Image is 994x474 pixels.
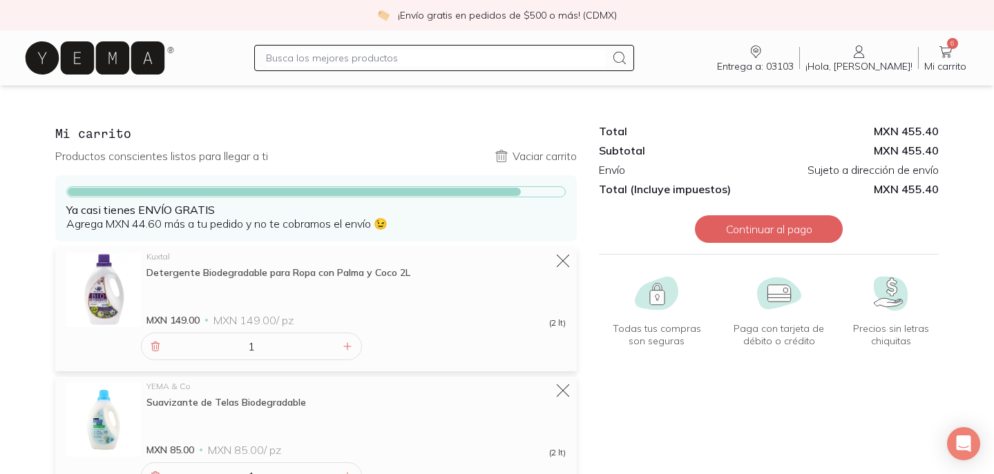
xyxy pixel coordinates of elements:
[398,8,617,22] p: ¡Envío gratis en pedidos de $500 o más! (CDMX)
[924,60,966,72] span: Mi carrito
[769,124,939,138] div: MXN 455.40
[208,443,281,457] span: MXN 85.00 / pz
[717,60,794,72] span: Entrega a: 03103
[604,322,709,347] span: Todas tus compras son seguras
[849,322,934,347] span: Precios sin letras chiquitas
[146,382,566,391] div: YEMA & Co
[146,443,194,457] span: MXN 85.00
[947,427,980,460] div: Open Intercom Messenger
[800,43,918,72] a: ¡Hola, [PERSON_NAME]!
[66,203,566,230] p: Agrega MXN 44.60 más a tu pedido y no te cobramos el envío 😉
[711,43,799,72] a: Entrega a: 03103
[66,203,215,217] strong: Ya casi tienes ENVÍO GRATIS
[769,144,939,157] div: MXN 455.40
[599,163,769,177] div: Envío
[66,382,141,457] img: Suavizante de Telas Biodegradable
[146,396,566,408] div: Suavizante de Telas Biodegradable
[549,448,566,457] span: (2 lt)
[599,182,769,196] div: Total (Incluye impuestos)
[146,313,200,327] span: MXN 149.00
[919,43,972,72] a: 6Mi carrito
[213,313,294,327] span: MXN 149.00 / pz
[769,163,939,177] div: Sujeto a dirección de envío
[66,253,141,327] img: Detergente Biodegradable para Ropa con Palma y Coco 2L
[549,319,566,327] span: (2 lt)
[66,382,566,457] a: Suavizante de Telas BiodegradableYEMA & CoSuavizante de Telas BiodegradableMXN 85.00MXN 85.00/ pz...
[599,124,769,138] div: Total
[513,149,577,163] p: Vaciar carrito
[146,266,566,279] div: Detergente Biodegradable para Ropa con Palma y Coco 2L
[805,60,912,72] span: ¡Hola, [PERSON_NAME]!
[599,144,769,157] div: Subtotal
[266,50,606,66] input: Busca los mejores productos
[55,149,268,163] p: Productos conscientes listos para llegar a ti
[769,182,939,196] span: MXN 455.40
[66,253,566,327] a: Detergente Biodegradable para Ropa con Palma y Coco 2LKuxtalDetergente Biodegradable para Ropa co...
[695,215,843,243] button: Continuar al pago
[377,9,390,21] img: check
[146,253,566,261] div: Kuxtal
[55,124,577,142] h3: Mi carrito
[720,322,838,347] span: Paga con tarjeta de débito o crédito
[947,38,958,49] span: 6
